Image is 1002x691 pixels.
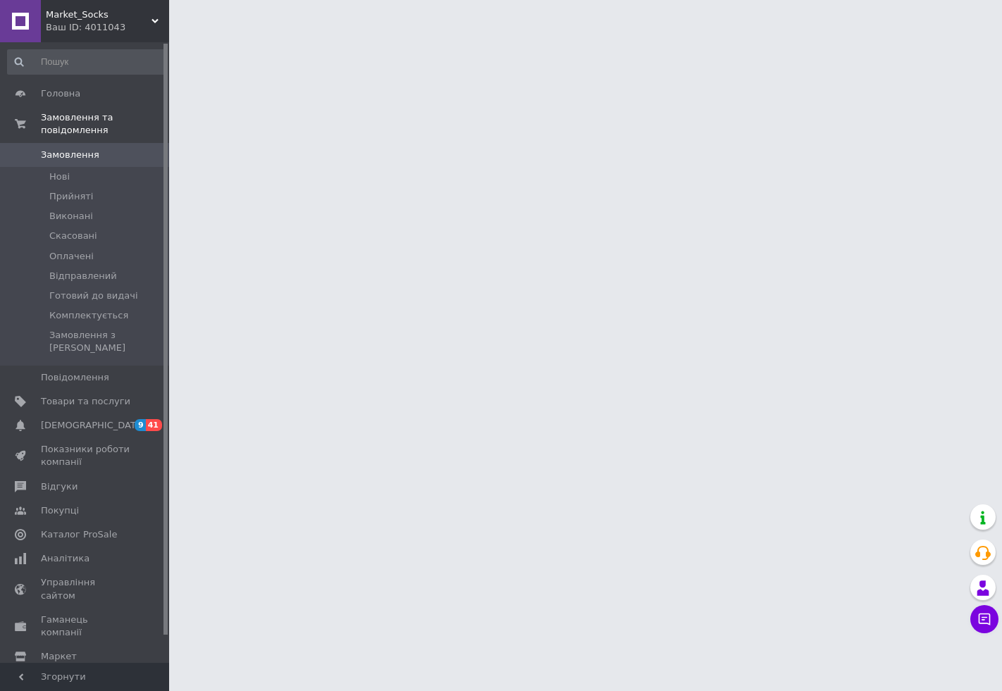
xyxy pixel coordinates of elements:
span: Товари та послуги [41,395,130,408]
span: Відгуки [41,480,78,493]
span: Виконані [49,210,93,223]
span: [DEMOGRAPHIC_DATA] [41,419,145,432]
span: Каталог ProSale [41,528,117,541]
span: Нові [49,170,70,183]
span: Управління сайтом [41,576,130,602]
span: Показники роботи компанії [41,443,130,468]
button: Чат з покупцем [970,605,998,633]
span: Замовлення з [PERSON_NAME] [49,329,165,354]
span: Відправлений [49,270,117,282]
span: Прийняті [49,190,93,203]
span: Аналітика [41,552,89,565]
span: Market_Socks [46,8,151,21]
span: Готовий до видачі [49,290,138,302]
input: Пошук [7,49,166,75]
span: Скасовані [49,230,97,242]
span: Головна [41,87,80,100]
span: Замовлення та повідомлення [41,111,169,137]
span: Замовлення [41,149,99,161]
div: Ваш ID: 4011043 [46,21,169,34]
span: 9 [135,419,146,431]
span: Покупці [41,504,79,517]
span: Маркет [41,650,77,663]
span: Комплектується [49,309,128,322]
span: Повідомлення [41,371,109,384]
span: Гаманець компанії [41,614,130,639]
span: 41 [146,419,162,431]
span: Оплачені [49,250,94,263]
